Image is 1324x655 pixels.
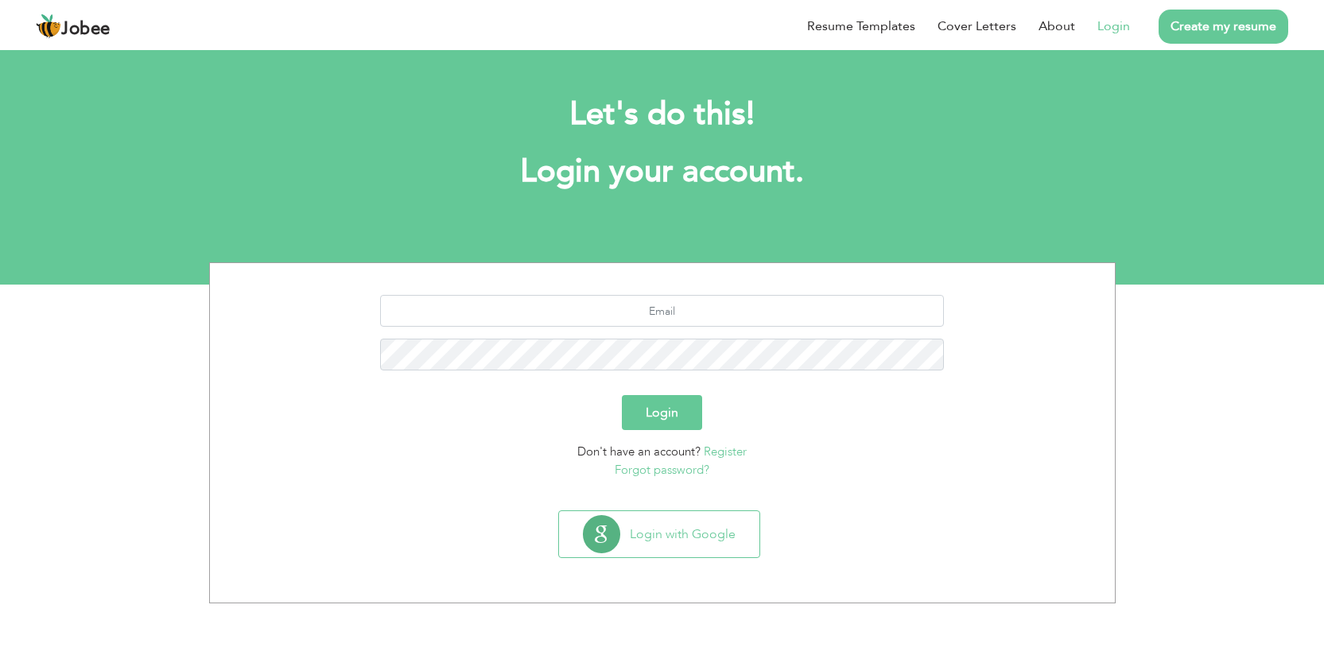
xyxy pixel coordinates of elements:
a: Create my resume [1159,10,1288,44]
a: Resume Templates [807,17,915,36]
img: jobee.io [36,14,61,39]
span: Jobee [61,21,111,38]
input: Email [380,295,944,327]
a: Jobee [36,14,111,39]
a: About [1039,17,1075,36]
a: Register [704,444,747,459]
button: Login with Google [559,511,759,557]
a: Cover Letters [938,17,1016,36]
button: Login [622,395,702,430]
a: Forgot password? [615,462,709,478]
h1: Login your account. [233,151,1092,192]
h2: Let's do this! [233,94,1092,135]
a: Login [1097,17,1130,36]
span: Don't have an account? [577,444,701,459]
